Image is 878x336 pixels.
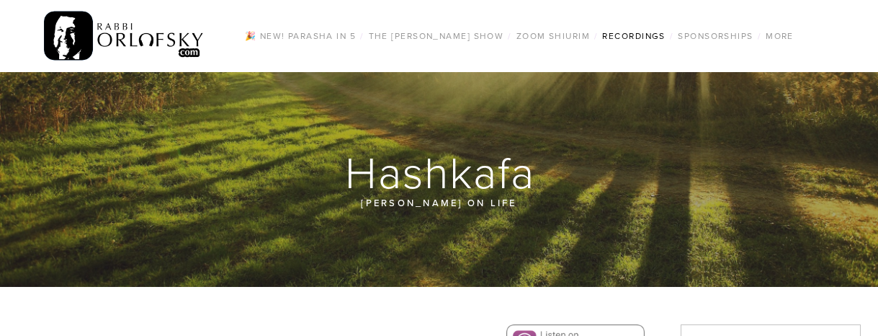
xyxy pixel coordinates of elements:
a: More [761,27,798,45]
span: / [360,30,364,42]
h1: Hashkafa [17,149,862,195]
p: [PERSON_NAME] on Life [102,195,776,211]
img: RabbiOrlofsky.com [44,8,205,64]
span: / [758,30,761,42]
a: 🎉 NEW! Parasha in 5 [241,27,360,45]
span: / [670,30,673,42]
a: Recordings [598,27,669,45]
a: Sponsorships [673,27,757,45]
span: / [594,30,598,42]
a: Zoom Shiurim [512,27,594,45]
span: / [508,30,511,42]
a: The [PERSON_NAME] Show [364,27,509,45]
